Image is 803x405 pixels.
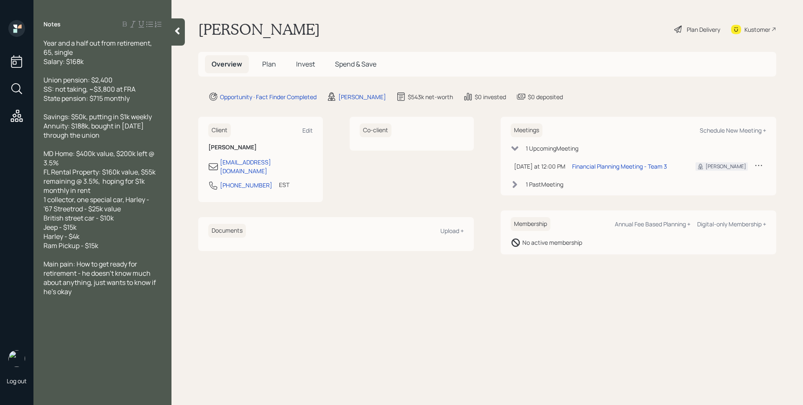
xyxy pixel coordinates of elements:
[338,92,386,101] div: [PERSON_NAME]
[279,180,289,189] div: EST
[208,144,313,151] h6: [PERSON_NAME]
[43,259,157,296] span: Main pain: How to get ready for retirement - he doesn't know much about anything, just wants to k...
[212,59,242,69] span: Overview
[615,220,690,228] div: Annual Fee Based Planning +
[528,92,563,101] div: $0 deposited
[220,181,272,190] div: [PHONE_NUMBER]
[7,377,27,385] div: Log out
[198,20,320,38] h1: [PERSON_NAME]
[706,163,746,170] div: [PERSON_NAME]
[687,25,720,34] div: Plan Delivery
[220,92,317,101] div: Opportunity · Fact Finder Completed
[43,38,153,66] span: Year and a half out from retirement, 65, single Salary: $168k
[220,158,313,175] div: [EMAIL_ADDRESS][DOMAIN_NAME]
[302,126,313,134] div: Edit
[43,75,136,103] span: Union pension: $2,400 SS: not taking, ~$3,800 at FRA State pension: $715 monthly
[296,59,315,69] span: Invest
[335,59,376,69] span: Spend & Save
[360,123,391,137] h6: Co-client
[440,227,464,235] div: Upload +
[262,59,276,69] span: Plan
[522,238,582,247] div: No active membership
[208,224,246,238] h6: Documents
[408,92,453,101] div: $543k net-worth
[697,220,766,228] div: Digital-only Membership +
[526,144,578,153] div: 1 Upcoming Meeting
[43,20,61,28] label: Notes
[700,126,766,134] div: Schedule New Meeting +
[43,149,157,250] span: MD Home: $400k value, $200k left @ 3.5% FL Rental Property: $160k value, $55k remaining @ 3.5%, h...
[43,112,152,140] span: Savings: $50k, putting in $1k weekly Annuity: $188k, bought in [DATE] through the union
[526,180,563,189] div: 1 Past Meeting
[572,162,667,171] div: Financial Planning Meeting - Team 3
[475,92,506,101] div: $0 invested
[744,25,770,34] div: Kustomer
[511,123,542,137] h6: Meetings
[511,217,550,231] h6: Membership
[8,350,25,367] img: james-distasi-headshot.png
[514,162,565,171] div: [DATE] at 12:00 PM
[208,123,231,137] h6: Client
